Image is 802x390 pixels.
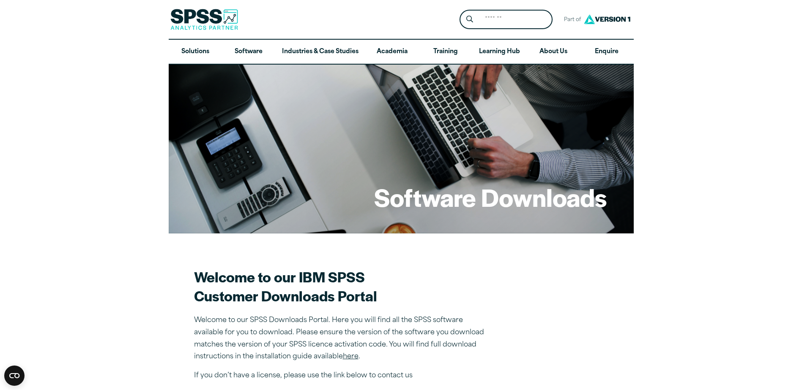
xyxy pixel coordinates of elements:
[374,181,607,214] h1: Software Downloads
[275,40,365,64] a: Industries & Case Studies
[419,40,472,64] a: Training
[194,314,490,363] p: Welcome to our SPSS Downloads Portal. Here you will find all the SPSS software available for you ...
[466,16,473,23] svg: Search magnifying glass icon
[222,40,275,64] a: Software
[169,40,222,64] a: Solutions
[559,14,582,26] span: Part of
[4,366,25,386] button: Open CMP widget
[462,12,477,27] button: Search magnifying glass icon
[580,40,633,64] a: Enquire
[194,370,490,382] p: If you don’t have a license, please use the link below to contact us
[527,40,580,64] a: About Us
[343,353,359,360] a: here
[460,10,553,30] form: Site Header Search Form
[365,40,419,64] a: Academia
[472,40,527,64] a: Learning Hub
[582,11,632,27] img: Version1 Logo
[170,9,238,30] img: SPSS Analytics Partner
[194,267,490,305] h2: Welcome to our IBM SPSS Customer Downloads Portal
[169,40,634,64] nav: Desktop version of site main menu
